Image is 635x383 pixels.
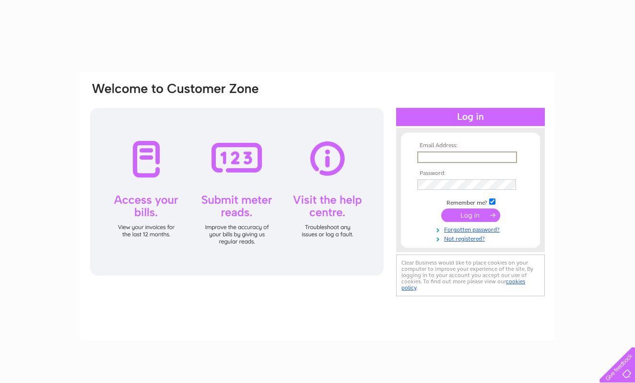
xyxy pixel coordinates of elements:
input: Submit [441,209,500,222]
a: cookies policy [401,278,525,291]
th: Email Address: [415,142,526,149]
div: Clear Business would like to place cookies on your computer to improve your experience of the sit... [396,255,545,296]
th: Password: [415,170,526,177]
a: Not registered? [417,233,526,243]
a: Forgotten password? [417,224,526,233]
td: Remember me? [415,197,526,207]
